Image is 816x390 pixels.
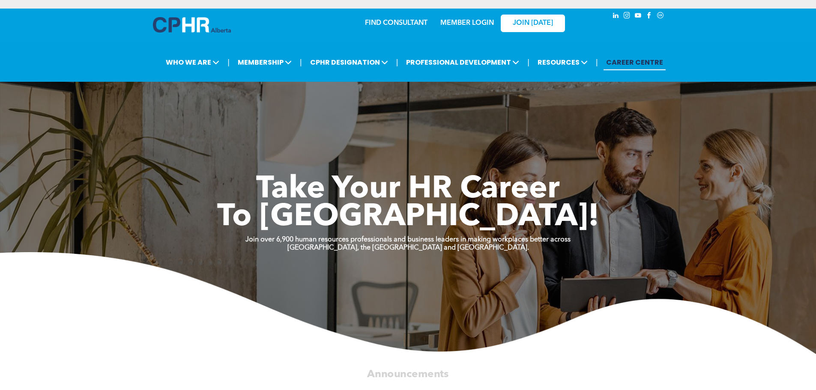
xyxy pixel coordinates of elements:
span: JOIN [DATE] [513,19,553,27]
a: FIND CONSULTANT [365,20,427,27]
span: Take Your HR Career [256,174,560,205]
a: linkedin [611,11,621,22]
li: | [227,54,230,71]
span: Announcements [367,369,448,379]
li: | [300,54,302,71]
a: youtube [634,11,643,22]
li: | [527,54,529,71]
a: MEMBER LOGIN [440,20,494,27]
li: | [596,54,598,71]
li: | [396,54,398,71]
span: CPHR DESIGNATION [308,54,391,70]
a: JOIN [DATE] [501,15,565,32]
strong: Join over 6,900 human resources professionals and business leaders in making workplaces better ac... [245,236,571,243]
a: CAREER CENTRE [604,54,666,70]
img: A blue and white logo for cp alberta [153,17,231,33]
strong: [GEOGRAPHIC_DATA], the [GEOGRAPHIC_DATA] and [GEOGRAPHIC_DATA]. [287,244,529,251]
a: facebook [645,11,654,22]
span: To [GEOGRAPHIC_DATA]! [217,202,599,233]
span: WHO WE ARE [163,54,222,70]
span: MEMBERSHIP [235,54,294,70]
a: instagram [622,11,632,22]
span: RESOURCES [535,54,590,70]
span: PROFESSIONAL DEVELOPMENT [404,54,522,70]
a: Social network [656,11,665,22]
